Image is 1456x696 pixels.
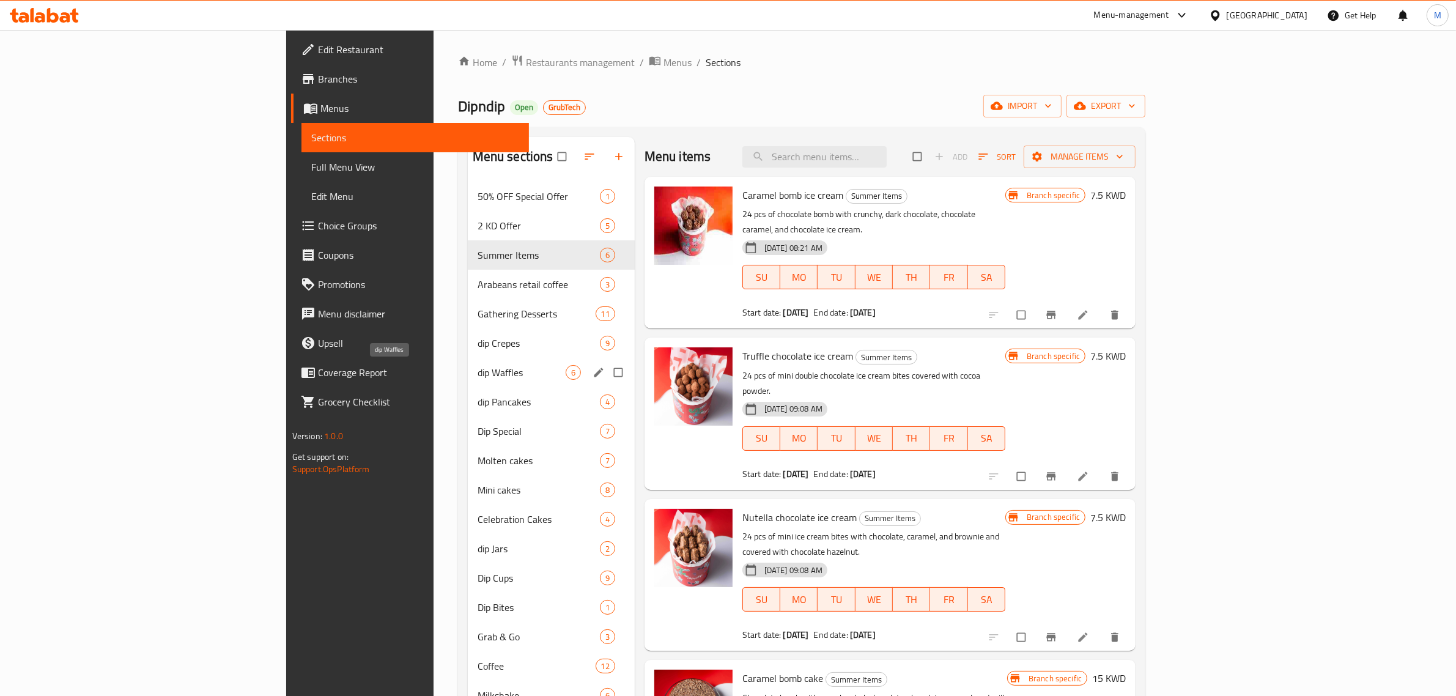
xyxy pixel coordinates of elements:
[600,541,615,556] div: items
[600,600,615,615] div: items
[468,299,635,328] div: Gathering Desserts11
[759,242,827,254] span: [DATE] 08:21 AM
[785,268,813,286] span: MO
[318,365,520,380] span: Coverage Report
[742,508,857,527] span: Nutella chocolate ice cream
[970,147,1024,166] span: Sort items
[968,265,1005,289] button: SA
[478,659,596,673] div: Coffee
[291,328,530,358] a: Upsell
[1010,303,1035,327] span: Select to update
[292,428,322,444] span: Version:
[860,268,888,286] span: WE
[468,211,635,240] div: 2 KD Offer5
[468,446,635,475] div: Molten cakes7
[478,365,566,380] span: dip Waffles
[478,424,600,439] div: Dip Special
[544,102,585,113] span: GrubTech
[596,661,615,672] span: 12
[318,336,520,350] span: Upsell
[566,365,581,380] div: items
[478,483,600,497] span: Mini cakes
[1094,8,1169,23] div: Menu-management
[859,511,921,526] div: Summer Items
[601,220,615,232] span: 5
[468,387,635,416] div: dip Pancakes4
[930,426,967,451] button: FR
[292,449,349,465] span: Get support on:
[600,189,615,204] div: items
[600,248,615,262] div: items
[601,543,615,555] span: 2
[822,591,850,609] span: TU
[600,629,615,644] div: items
[978,150,1016,164] span: Sort
[785,591,813,609] span: MO
[478,306,596,321] span: Gathering Desserts
[654,509,733,587] img: Nutella chocolate ice cream
[973,268,1000,286] span: SA
[1076,98,1136,114] span: export
[1024,146,1136,168] button: Manage items
[468,622,635,651] div: Grab & Go3
[855,587,893,612] button: WE
[1077,309,1092,321] a: Edit menu item
[292,461,370,477] a: Support.OpsPlatform
[601,572,615,584] span: 9
[468,534,635,563] div: dip Jars2
[785,429,813,447] span: MO
[301,123,530,152] a: Sections
[1090,509,1126,526] h6: 7.5 KWD
[783,305,809,320] b: [DATE]
[697,55,701,70] li: /
[478,336,600,350] div: dip Crepes
[893,265,930,289] button: TH
[566,367,580,379] span: 6
[893,426,930,451] button: TH
[468,651,635,681] div: Coffee12
[759,565,827,576] span: [DATE] 09:08 AM
[1010,626,1035,649] span: Select to update
[930,265,967,289] button: FR
[478,248,600,262] span: Summer Items
[318,248,520,262] span: Coupons
[478,629,600,644] div: Grab & Go
[600,424,615,439] div: items
[468,563,635,593] div: Dip Cups9
[468,182,635,211] div: 50% OFF Special Offer1
[601,396,615,408] span: 4
[931,147,970,166] span: Add item
[601,484,615,496] span: 8
[318,218,520,233] span: Choice Groups
[742,529,1005,560] p: 24 pcs of mini ice cream bites with chocolate, caramel, and brownie and covered with chocolate ha...
[1010,465,1035,488] span: Select to update
[860,429,888,447] span: WE
[742,466,782,482] span: Start date:
[478,218,600,233] div: 2 KD Offer
[742,347,853,365] span: Truffle chocolate ice cream
[291,35,530,64] a: Edit Restaurant
[742,265,780,289] button: SU
[855,350,917,365] div: Summer Items
[468,593,635,622] div: Dip Bites1
[468,358,635,387] div: dip Waffles6edit
[935,268,963,286] span: FR
[850,466,876,482] b: [DATE]
[968,426,1005,451] button: SA
[742,426,780,451] button: SU
[311,189,520,204] span: Edit Menu
[596,308,615,320] span: 11
[291,387,530,416] a: Grocery Checklist
[301,152,530,182] a: Full Menu View
[601,250,615,261] span: 6
[850,305,876,320] b: [DATE]
[748,591,775,609] span: SU
[893,587,930,612] button: TH
[311,130,520,145] span: Sections
[324,428,343,444] span: 1.0.0
[1038,624,1067,651] button: Branch-specific-item
[748,429,775,447] span: SU
[600,483,615,497] div: items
